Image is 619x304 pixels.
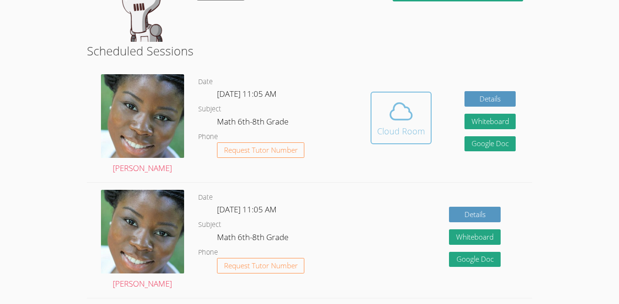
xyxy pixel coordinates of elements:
[224,262,298,269] span: Request Tutor Number
[198,131,218,143] dt: Phone
[377,125,425,138] div: Cloud Room
[224,147,298,154] span: Request Tutor Number
[449,207,501,222] a: Details
[371,92,432,144] button: Cloud Room
[101,190,184,291] a: [PERSON_NAME]
[217,142,305,158] button: Request Tutor Number
[198,219,221,231] dt: Subject
[217,88,277,99] span: [DATE] 11:05 AM
[101,190,184,273] img: 1000004422.jpg
[464,114,516,129] button: Whiteboard
[198,192,213,203] dt: Date
[464,136,516,152] a: Google Doc
[101,74,184,157] img: 1000004422.jpg
[217,231,290,247] dd: Math 6th-8th Grade
[198,247,218,258] dt: Phone
[87,42,533,60] h2: Scheduled Sessions
[101,74,184,175] a: [PERSON_NAME]
[217,204,277,215] span: [DATE] 11:05 AM
[449,229,501,245] button: Whiteboard
[198,76,213,88] dt: Date
[464,91,516,107] a: Details
[198,103,221,115] dt: Subject
[217,258,305,273] button: Request Tutor Number
[449,252,501,267] a: Google Doc
[217,115,290,131] dd: Math 6th-8th Grade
